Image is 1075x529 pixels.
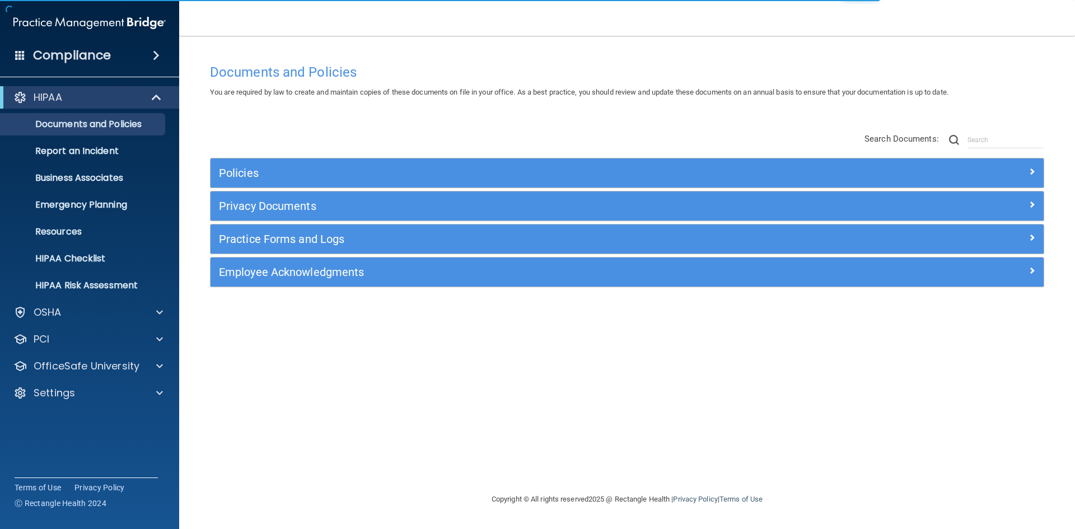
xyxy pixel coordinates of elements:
p: Business Associates [7,172,160,184]
a: PCI [13,333,163,346]
span: Ⓒ Rectangle Health 2024 [15,498,106,509]
p: HIPAA [34,91,62,104]
h5: Privacy Documents [219,200,827,212]
p: Settings [34,386,75,400]
p: PCI [34,333,49,346]
a: Terms of Use [719,495,763,503]
p: HIPAA Risk Assessment [7,280,160,291]
a: OSHA [13,306,163,319]
a: Settings [13,386,163,400]
span: Search Documents: [864,134,939,144]
p: Documents and Policies [7,119,160,130]
a: OfficeSafe University [13,359,163,373]
a: Terms of Use [15,482,61,493]
a: Practice Forms and Logs [219,230,1035,248]
a: Policies [219,164,1035,182]
a: Privacy Policy [673,495,717,503]
a: Privacy Policy [74,482,125,493]
a: HIPAA [13,91,162,104]
img: ic-search.3b580494.png [949,135,959,145]
h5: Employee Acknowledgments [219,266,827,278]
a: Employee Acknowledgments [219,263,1035,281]
h5: Policies [219,167,827,179]
div: Copyright © All rights reserved 2025 @ Rectangle Health | | [423,481,831,517]
img: PMB logo [13,12,166,34]
h5: Practice Forms and Logs [219,233,827,245]
a: Privacy Documents [219,197,1035,215]
h4: Documents and Policies [210,65,1044,79]
p: HIPAA Checklist [7,253,160,264]
h4: Compliance [33,48,111,63]
span: You are required by law to create and maintain copies of these documents on file in your office. ... [210,88,948,96]
p: Report an Incident [7,146,160,157]
p: OSHA [34,306,62,319]
p: OfficeSafe University [34,359,139,373]
p: Emergency Planning [7,199,160,210]
input: Search [968,132,1044,148]
p: Resources [7,226,160,237]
